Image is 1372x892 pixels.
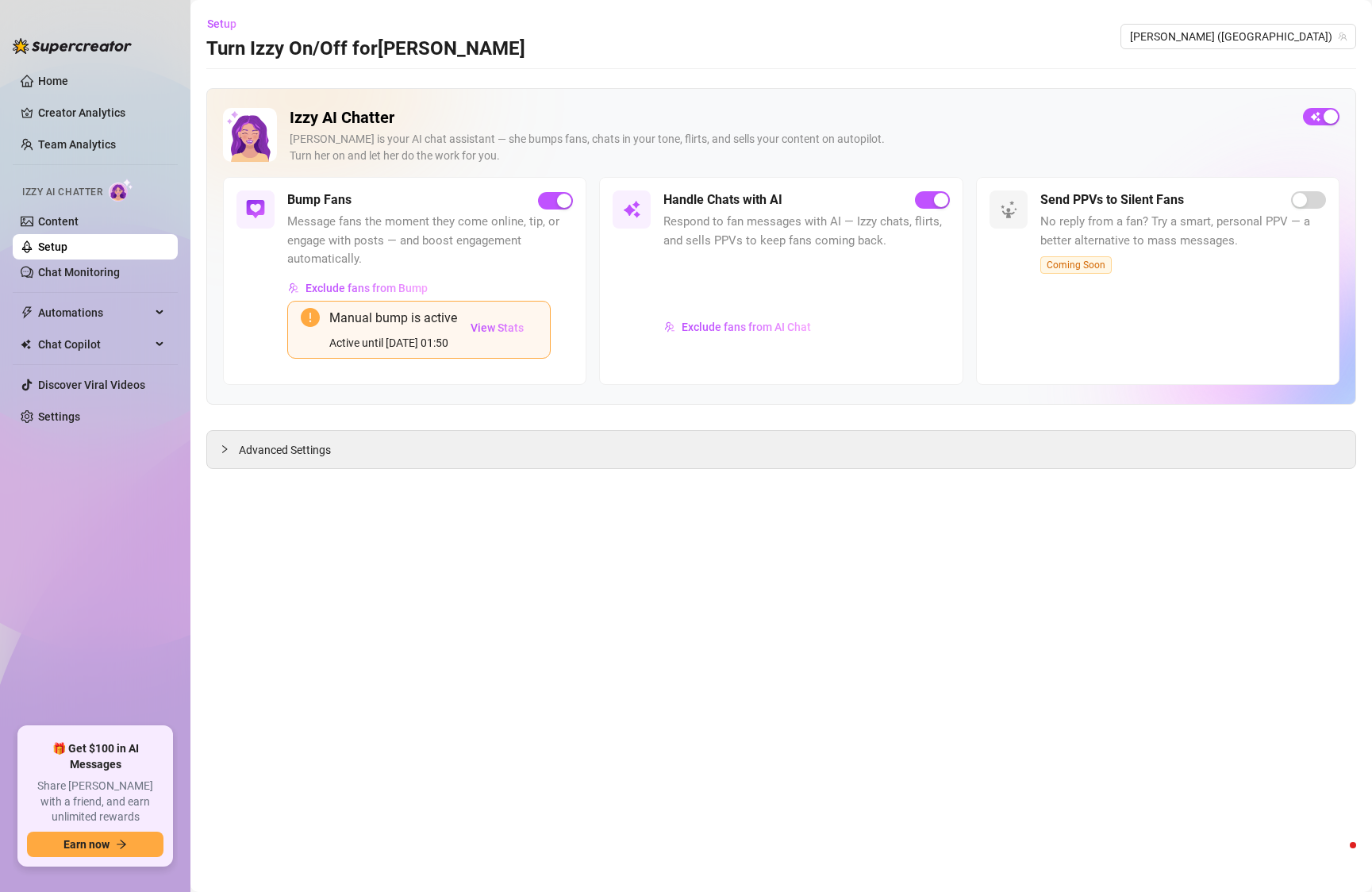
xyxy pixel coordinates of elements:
[21,339,31,350] img: Chat Copilot
[38,300,151,325] span: Automations
[290,131,1290,164] div: [PERSON_NAME] is your AI chat assistant — she bumps fans, chats in your tone, flirts, and sells y...
[1318,838,1356,876] iframe: Intercom live chat
[109,179,133,202] img: AI Chatter
[287,190,352,210] h5: Bump Fans
[301,308,320,327] span: exclamation-circle
[38,240,67,253] a: Setup
[21,306,33,319] span: thunderbolt
[287,275,429,301] button: Exclude fans from Bump
[38,100,165,125] a: Creator Analytics
[664,321,675,333] img: svg%3e
[1130,25,1347,48] span: Linda (lindavo)
[246,200,265,219] img: svg%3e
[38,332,151,357] span: Chat Copilot
[27,741,163,772] span: 🎁 Get $100 in AI Messages
[457,308,537,348] button: View Stats
[1040,213,1326,250] span: No reply from a fan? Try a smart, personal PPV — a better alternative to mass messages.
[682,321,811,333] span: Exclude fans from AI Chat
[220,444,229,454] span: collapsed
[206,37,525,62] h3: Turn Izzy On/Off for [PERSON_NAME]
[290,108,1290,128] h2: Izzy AI Chatter
[13,38,132,54] img: logo-BBDzfeDw.svg
[622,200,641,219] img: svg%3e
[287,213,573,269] span: Message fans the moment they come online, tip, or engage with posts — and boost engagement automa...
[239,441,331,459] span: Advanced Settings
[38,215,79,228] a: Content
[22,185,102,200] span: Izzy AI Chatter
[220,440,239,458] div: collapsed
[38,410,80,423] a: Settings
[116,839,127,850] span: arrow-right
[38,75,68,87] a: Home
[223,108,277,162] img: Izzy AI Chatter
[663,213,949,250] span: Respond to fan messages with AI — Izzy chats, flirts, and sells PPVs to keep fans coming back.
[663,190,782,210] h5: Handle Chats with AI
[999,200,1018,219] img: svg%3e
[288,283,299,294] img: svg%3e
[27,832,163,857] button: Earn nowarrow-right
[27,779,163,825] span: Share [PERSON_NAME] with a friend, and earn unlimited rewards
[1338,32,1347,41] span: team
[1040,256,1112,274] span: Coming Soon
[663,314,812,340] button: Exclude fans from AI Chat
[38,379,145,391] a: Discover Viral Videos
[207,17,236,30] span: Setup
[306,282,428,294] span: Exclude fans from Bump
[471,321,524,334] span: View Stats
[1040,190,1184,210] h5: Send PPVs to Silent Fans
[329,334,457,352] div: Active until [DATE] 01:50
[38,266,120,279] a: Chat Monitoring
[38,138,116,151] a: Team Analytics
[329,308,457,328] div: Manual bump is active
[63,838,110,851] span: Earn now
[206,11,249,37] button: Setup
